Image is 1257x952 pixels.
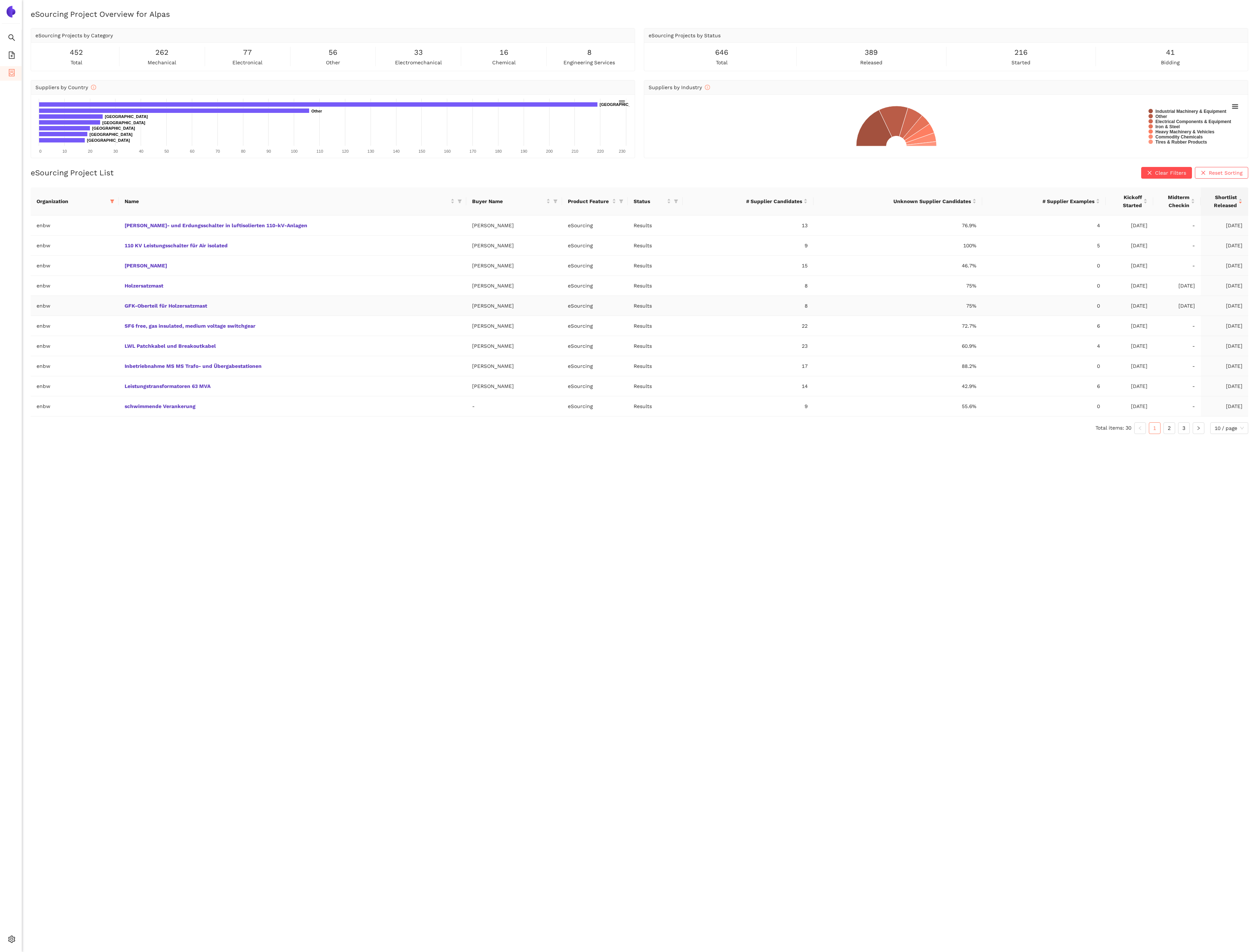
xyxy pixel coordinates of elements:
[628,336,683,356] td: Results
[105,114,148,119] text: [GEOGRAPHIC_DATA]
[562,316,628,336] td: eSourcing
[1134,422,1146,434] button: left
[672,196,680,207] span: filter
[500,47,508,58] span: 16
[1141,167,1192,179] button: closeClear Filters
[562,256,628,276] td: eSourcing
[1159,193,1189,209] span: Midterm Checkin
[31,356,119,376] td: enbw
[466,356,562,376] td: [PERSON_NAME]
[1106,187,1153,216] th: this column's title is Kickoff Started,this column is sortable
[326,58,340,66] span: other
[62,149,67,153] text: 10
[649,33,721,38] span: eSourcing Projects by Status
[988,197,1094,205] span: # Supplier Examples
[982,336,1106,356] td: 4
[619,149,625,153] text: 230
[1153,276,1201,296] td: [DATE]
[31,276,119,296] td: enbw
[813,276,983,296] td: 75%
[1147,170,1152,176] span: close
[628,216,683,236] td: Results
[472,197,545,205] span: Buyer Name
[1106,236,1153,256] td: [DATE]
[1210,422,1248,434] div: Page Size
[619,199,623,203] span: filter
[232,58,262,66] span: electronical
[715,47,728,58] span: 646
[568,197,611,205] span: Product Feature
[31,316,119,336] td: enbw
[683,396,813,416] td: 9
[683,296,813,316] td: 8
[148,58,176,66] span: mechanical
[813,236,983,256] td: 100%
[216,149,220,153] text: 70
[466,256,562,276] td: [PERSON_NAME]
[982,256,1106,276] td: 0
[628,276,683,296] td: Results
[1153,376,1201,396] td: -
[1153,187,1201,216] th: this column's title is Midterm Checkin,this column is sortable
[342,149,349,153] text: 120
[1106,276,1153,296] td: [DATE]
[562,396,628,416] td: eSourcing
[562,216,628,236] td: eSourcing
[674,199,678,203] span: filter
[291,149,297,153] text: 100
[1155,169,1186,177] span: Clear Filters
[1201,296,1248,316] td: [DATE]
[1215,423,1244,434] span: 10 / page
[860,58,882,66] span: released
[1178,422,1190,434] li: 3
[597,149,604,153] text: 220
[813,256,983,276] td: 46.7%
[1153,396,1201,416] td: -
[982,296,1106,316] td: 0
[1153,336,1201,356] td: -
[90,132,133,137] text: [GEOGRAPHIC_DATA]
[628,187,683,216] th: this column's title is Status,this column is sortable
[1161,58,1180,66] span: bidding
[683,236,813,256] td: 9
[571,149,578,153] text: 210
[466,236,562,256] td: [PERSON_NAME]
[466,187,562,216] th: this column's title is Buyer Name,this column is sortable
[31,396,119,416] td: enbw
[562,276,628,296] td: eSourcing
[492,58,516,66] span: chemical
[683,356,813,376] td: 17
[91,85,96,90] span: info-circle
[266,149,271,153] text: 90
[683,336,813,356] td: 23
[466,296,562,316] td: [PERSON_NAME]
[813,216,983,236] td: 76.9%
[1153,256,1201,276] td: -
[683,256,813,276] td: 15
[1138,426,1142,430] span: left
[1153,236,1201,256] td: -
[466,276,562,296] td: [PERSON_NAME]
[31,376,119,396] td: enbw
[1201,336,1248,356] td: [DATE]
[563,58,615,66] span: engineering services
[110,199,114,203] span: filter
[368,149,374,153] text: 130
[1193,422,1204,434] button: right
[1163,422,1175,434] li: 2
[1155,114,1167,119] text: Other
[813,187,983,216] th: this column's title is Unknown Supplier Candidates,this column is sortable
[92,126,135,130] text: [GEOGRAPHIC_DATA]
[1155,129,1215,134] text: Heavy Machinery & Vehicles
[705,85,710,90] span: info-circle
[628,316,683,336] td: Results
[1201,396,1248,416] td: [DATE]
[1155,124,1180,129] text: Iron & Steel
[125,197,449,205] span: Name
[683,276,813,296] td: 8
[562,187,628,216] th: this column's title is Product Feature,this column is sortable
[1193,422,1204,434] li: Next Page
[562,336,628,356] td: eSourcing
[466,216,562,236] td: [PERSON_NAME]
[1153,316,1201,336] td: -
